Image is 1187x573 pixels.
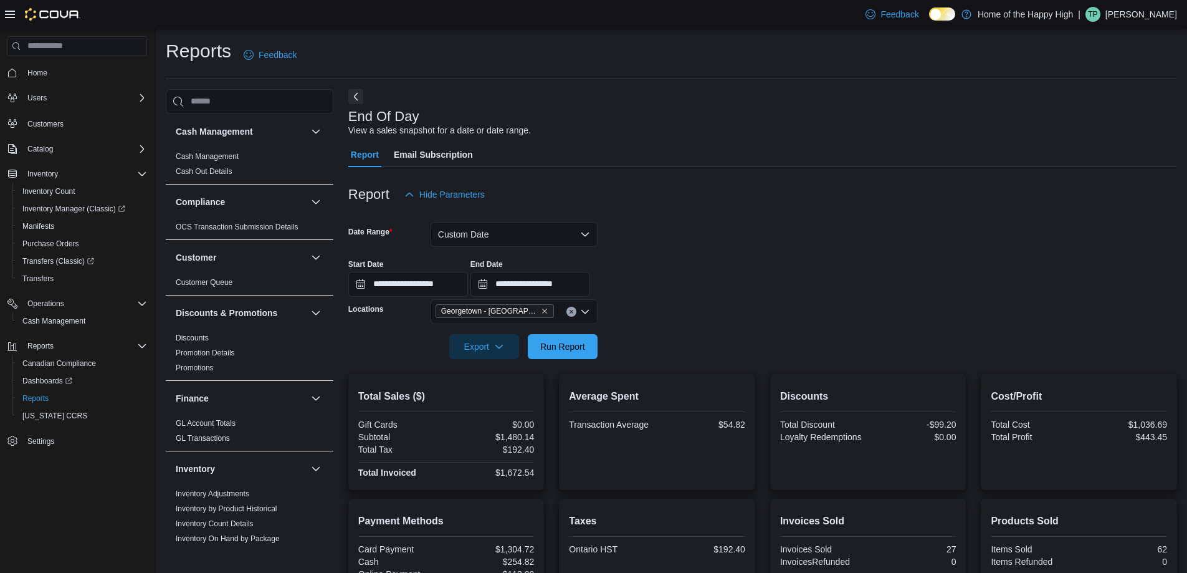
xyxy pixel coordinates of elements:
a: Inventory Manager (Classic) [12,200,152,218]
h2: Average Spent [569,389,745,404]
button: Catalog [22,142,58,156]
input: Press the down key to open a popover containing a calendar. [348,272,468,297]
div: Cash Management [166,149,333,184]
input: Press the down key to open a popover containing a calendar. [470,272,590,297]
a: Discounts [176,334,209,342]
span: Operations [27,299,64,309]
div: $192.40 [449,445,534,455]
button: Export [449,334,519,359]
div: 0 [870,557,956,567]
button: Remove Georgetown - Mountainview - Fire & Flower from selection in this group [541,307,548,315]
span: Reports [22,393,49,403]
div: $443.45 [1082,432,1167,442]
button: Customer [176,251,306,264]
button: Open list of options [580,307,590,317]
span: Georgetown - Mountainview - Fire & Flower [436,304,554,318]
button: Cash Management [308,124,323,139]
span: Inventory Count [17,184,147,199]
button: Finance [176,392,306,405]
div: $0.00 [449,420,534,430]
div: Compliance [166,219,333,239]
button: Hide Parameters [399,182,490,207]
a: Canadian Compliance [17,356,101,371]
button: Reports [12,390,152,407]
span: [US_STATE] CCRS [22,411,87,421]
a: Transfers (Classic) [12,253,152,270]
div: Tevin Paul [1085,7,1100,22]
button: Inventory [308,461,323,476]
div: 62 [1082,544,1167,554]
span: Operations [22,296,147,311]
span: Catalog [27,144,53,154]
span: Promotions [176,363,214,373]
label: Locations [348,304,384,314]
a: Promotions [176,364,214,372]
h3: Inventory [176,463,215,475]
h3: Customer [176,251,216,264]
span: Transfers [17,271,147,286]
h3: Finance [176,392,209,405]
button: Reports [2,337,152,355]
span: Inventory [27,169,58,179]
span: Inventory Manager (Classic) [17,201,147,216]
span: GL Transactions [176,433,230,443]
div: Discounts & Promotions [166,330,333,380]
div: Finance [166,416,333,451]
span: Washington CCRS [17,408,147,423]
a: Inventory Count Details [176,519,254,528]
label: Date Range [348,227,393,237]
button: Discounts & Promotions [176,307,306,319]
a: OCS Transaction Submission Details [176,223,298,231]
div: Subtotal [358,432,444,442]
button: Transfers [12,270,152,287]
button: Operations [22,296,69,311]
button: Reports [22,339,59,354]
span: Customer Queue [176,277,232,287]
h3: Compliance [176,196,225,208]
div: Invoices Sold [780,544,865,554]
a: Feedback [239,42,302,67]
span: Report [351,142,379,167]
span: Canadian Compliance [17,356,147,371]
span: Export [457,334,512,359]
div: $1,672.54 [449,468,534,478]
span: Customers [27,119,64,129]
span: Home [22,65,147,80]
button: Inventory Count [12,183,152,200]
button: Customer [308,250,323,265]
button: Cash Management [12,312,152,330]
button: Clear input [566,307,576,317]
button: Finance [308,391,323,406]
label: End Date [470,259,503,269]
a: Transfers [17,271,59,286]
a: GL Account Totals [176,419,236,428]
span: Cash Management [17,314,147,329]
button: Inventory [22,166,63,181]
label: Start Date [348,259,384,269]
button: Manifests [12,218,152,235]
div: View a sales snapshot for a date or date range. [348,124,531,137]
h2: Payment Methods [358,514,535,529]
a: Transfers (Classic) [17,254,99,269]
span: TP [1088,7,1097,22]
button: Users [2,89,152,107]
span: Manifests [17,219,147,234]
div: $192.40 [660,544,745,554]
span: Purchase Orders [17,236,147,251]
span: Settings [22,433,147,449]
a: Feedback [860,2,923,27]
button: Canadian Compliance [12,355,152,372]
span: Users [27,93,47,103]
a: Customer Queue [176,278,232,287]
span: Email Subscription [394,142,473,167]
div: Total Cost [991,420,1076,430]
div: $54.82 [660,420,745,430]
h2: Discounts [780,389,956,404]
span: Cash Management [176,152,239,161]
button: Catalog [2,140,152,158]
button: Compliance [308,195,323,209]
a: Inventory On Hand by Package [176,534,280,543]
div: Total Profit [991,432,1076,442]
div: Card Payment [358,544,444,554]
div: Total Tax [358,445,444,455]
